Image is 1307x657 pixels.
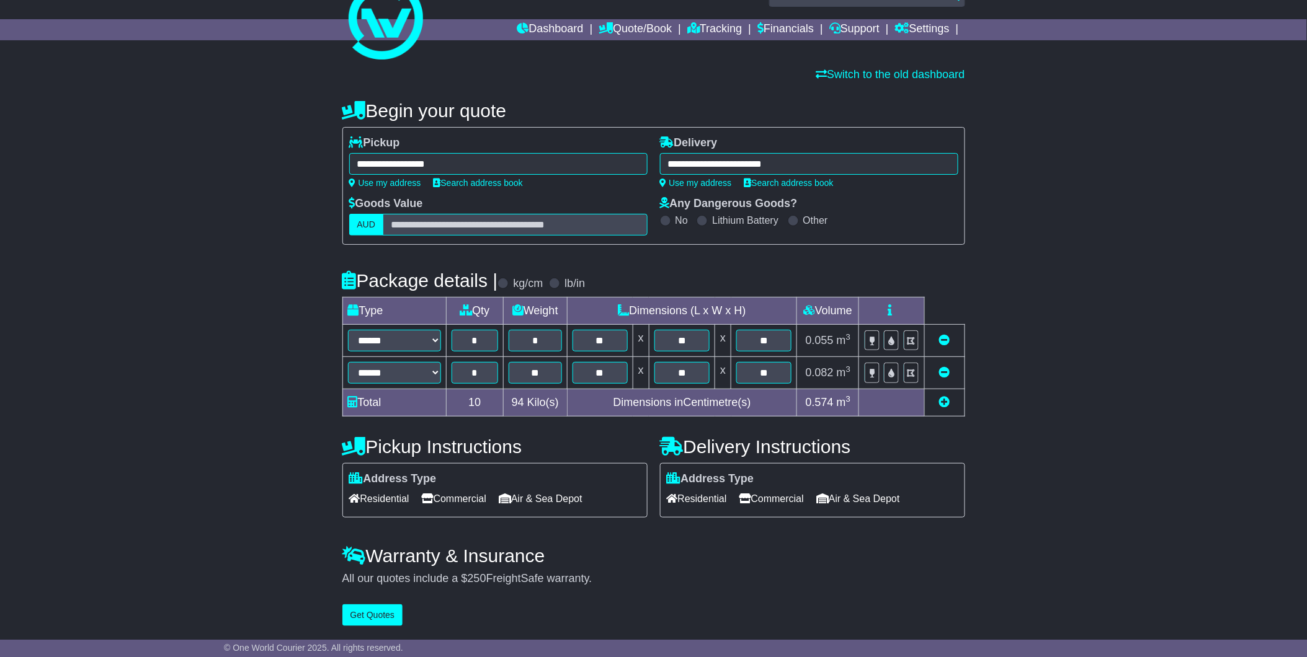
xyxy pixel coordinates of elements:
td: Weight [504,298,568,325]
td: x [633,357,649,389]
label: Goods Value [349,197,423,211]
h4: Package details | [342,270,498,291]
td: Dimensions (L x W x H) [567,298,797,325]
label: kg/cm [513,277,543,291]
label: AUD [349,214,384,236]
a: Support [829,19,880,40]
label: Lithium Battery [712,214,778,226]
a: Remove this item [939,334,950,346]
label: Other [803,214,828,226]
span: 250 [468,572,486,584]
span: m [837,366,851,379]
sup: 3 [846,332,851,342]
a: Use my address [660,178,732,188]
a: Add new item [939,396,950,408]
span: 0.574 [806,396,834,408]
td: Volume [797,298,859,325]
td: x [633,325,649,357]
a: Tracking [687,19,742,40]
span: m [837,396,851,408]
span: Commercial [739,489,804,508]
label: Pickup [349,136,400,150]
a: Financials [757,19,814,40]
h4: Begin your quote [342,100,965,121]
span: Residential [349,489,409,508]
a: Quote/Book [599,19,672,40]
td: Type [342,298,446,325]
label: Delivery [660,136,718,150]
div: All our quotes include a $ FreightSafe warranty. [342,572,965,586]
td: Kilo(s) [504,389,568,417]
td: x [715,325,731,357]
button: Get Quotes [342,604,403,626]
h4: Warranty & Insurance [342,545,965,566]
span: m [837,334,851,346]
span: Residential [667,489,727,508]
h4: Pickup Instructions [342,436,648,457]
sup: 3 [846,394,851,403]
label: Address Type [349,472,437,486]
span: Commercial [422,489,486,508]
td: x [715,357,731,389]
a: Search address book [434,178,523,188]
a: Remove this item [939,366,950,379]
span: 0.055 [806,334,834,346]
span: 0.082 [806,366,834,379]
h4: Delivery Instructions [660,436,965,457]
label: Any Dangerous Goods? [660,197,798,211]
a: Use my address [349,178,421,188]
td: 10 [446,389,504,417]
a: Settings [895,19,950,40]
span: Air & Sea Depot [499,489,582,508]
td: Dimensions in Centimetre(s) [567,389,797,417]
span: 94 [512,396,524,408]
sup: 3 [846,364,851,374]
label: No [676,214,688,226]
a: Search address book [744,178,834,188]
label: lb/in [564,277,585,291]
a: Switch to the old dashboard [816,68,965,81]
td: Qty [446,298,504,325]
label: Address Type [667,472,754,486]
span: Air & Sea Depot [816,489,900,508]
td: Total [342,389,446,417]
a: Dashboard [517,19,584,40]
span: © One World Courier 2025. All rights reserved. [224,643,403,653]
